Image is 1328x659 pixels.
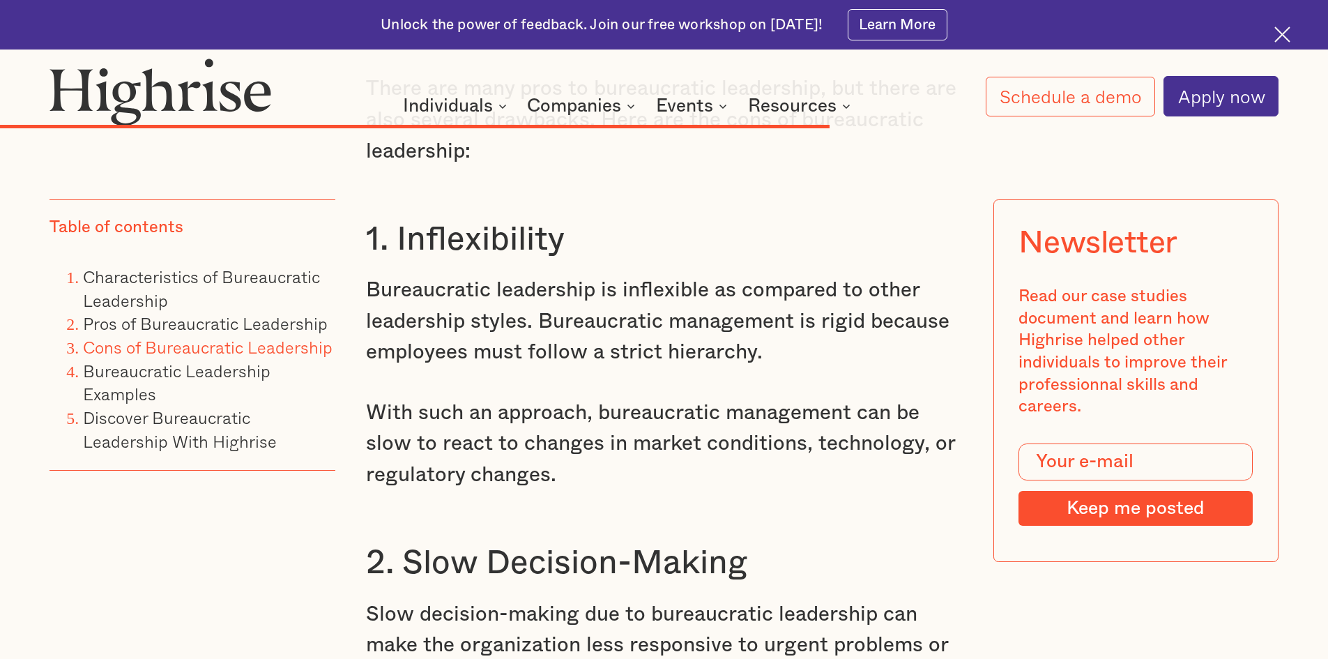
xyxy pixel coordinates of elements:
[1163,76,1279,116] a: Apply now
[381,15,823,35] div: Unlock the power of feedback. Join our free workshop on [DATE]!
[403,98,493,114] div: Individuals
[656,98,713,114] div: Events
[366,219,963,261] h3: 1. Inflexibility
[49,217,183,239] div: Table of contents
[1018,444,1253,526] form: Modal Form
[1274,26,1290,43] img: Cross icon
[83,310,328,336] a: Pros of Bureaucratic Leadership
[366,543,963,584] h3: 2. Slow Decision-Making
[49,58,271,125] img: Highrise logo
[527,98,639,114] div: Companies
[1018,491,1253,526] input: Keep me posted
[83,334,333,360] a: Cons of Bureaucratic Leadership
[403,98,511,114] div: Individuals
[83,264,320,313] a: Characteristics of Bureaucratic Leadership
[83,358,270,407] a: Bureaucratic Leadership Examples
[527,98,621,114] div: Companies
[748,98,837,114] div: Resources
[848,9,947,40] a: Learn More
[366,397,963,491] p: With such an approach, bureaucratic management can be slow to react to changes in market conditio...
[1018,444,1253,481] input: Your e-mail
[83,404,277,454] a: Discover Bureaucratic Leadership With Highrise
[748,98,855,114] div: Resources
[986,77,1156,116] a: Schedule a demo
[656,98,731,114] div: Events
[1018,225,1177,261] div: Newsletter
[366,275,963,368] p: Bureaucratic leadership is inflexible as compared to other leadership styles. Bureaucratic manage...
[1018,286,1253,418] div: Read our case studies document and learn how Highrise helped other individuals to improve their p...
